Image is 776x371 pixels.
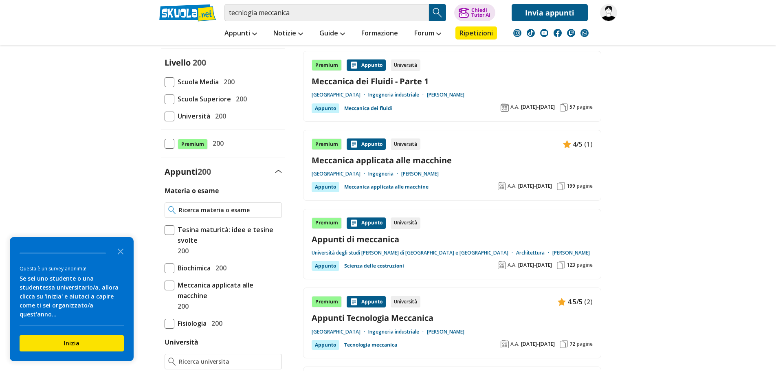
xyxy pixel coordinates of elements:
[344,182,429,192] a: Meccanica applicata alle macchine
[501,340,509,348] img: Anno accademico
[567,29,575,37] img: twitch
[344,261,404,271] a: Scienza delle costruzioni
[577,341,593,347] span: pagine
[498,182,506,190] img: Anno accademico
[347,217,386,229] div: Appunto
[401,171,439,177] a: [PERSON_NAME]
[179,206,278,214] input: Ricerca materia o esame
[516,250,552,256] a: Architettura
[179,358,278,366] input: Ricerca universita
[600,4,617,21] img: Fraaancesco
[174,77,219,87] span: Scuola Media
[344,340,397,350] a: Tecnologia meccanica
[412,26,443,41] a: Forum
[347,138,386,150] div: Appunto
[312,329,368,335] a: [GEOGRAPHIC_DATA]
[508,262,517,268] span: A.A.
[165,338,198,347] label: Università
[350,61,358,69] img: Appunti contenuto
[563,140,571,148] img: Appunti contenuto
[577,262,593,268] span: pagine
[312,92,368,98] a: [GEOGRAPHIC_DATA]
[431,7,444,19] img: Cerca appunti, riassunti o versioni
[554,29,562,37] img: facebook
[312,261,339,271] div: Appunto
[174,111,210,121] span: Università
[513,29,521,37] img: instagram
[347,296,386,307] div: Appunto
[209,138,224,149] span: 200
[512,4,588,21] a: Invia appunti
[350,219,358,227] img: Appunti contenuto
[312,182,339,192] div: Appunto
[168,358,176,366] img: Ricerca universita
[368,92,427,98] a: Ingegneria industriale
[558,298,566,306] img: Appunti contenuto
[557,261,565,269] img: Pagine
[233,94,247,104] span: 200
[584,139,593,149] span: (1)
[10,237,134,361] div: Survey
[193,57,206,68] span: 200
[455,26,497,40] a: Ripetizioni
[220,77,235,87] span: 200
[271,26,305,41] a: Notizie
[20,335,124,351] button: Inizia
[577,104,593,110] span: pagine
[501,103,509,112] img: Anno accademico
[212,263,226,273] span: 200
[222,26,259,41] a: Appunti
[427,329,464,335] a: [PERSON_NAME]
[521,104,555,110] span: [DATE]-[DATE]
[584,296,593,307] span: (2)
[347,59,386,71] div: Appunto
[312,76,593,87] a: Meccanica dei Fluidi - Parte 1
[174,280,282,301] span: Meccanica applicata alle macchine
[567,296,583,307] span: 4.5/5
[569,104,575,110] span: 57
[312,296,342,307] div: Premium
[429,4,446,21] button: Search Button
[510,341,519,347] span: A.A.
[174,301,189,312] span: 200
[198,166,211,177] span: 200
[510,104,519,110] span: A.A.
[391,138,420,150] div: Università
[368,171,401,177] a: Ingegneria
[174,94,231,104] span: Scuola Superiore
[165,186,219,195] label: Materia o esame
[312,312,593,323] a: Appunti Tecnologia Meccanica
[312,234,593,245] a: Appunti di meccanica
[521,341,555,347] span: [DATE]-[DATE]
[552,250,590,256] a: [PERSON_NAME]
[212,111,226,121] span: 200
[275,170,282,173] img: Apri e chiudi sezione
[471,8,490,18] div: Chiedi Tutor AI
[20,274,124,319] div: Se sei uno studente o una studentessa universitario/a, allora clicca su 'Inizia' e aiutaci a capi...
[427,92,464,98] a: [PERSON_NAME]
[577,183,593,189] span: pagine
[312,171,368,177] a: [GEOGRAPHIC_DATA]
[569,341,575,347] span: 72
[567,183,575,189] span: 199
[454,4,495,21] button: ChiediTutor AI
[312,217,342,229] div: Premium
[165,57,191,68] label: Livello
[178,139,208,149] span: Premium
[518,183,552,189] span: [DATE]-[DATE]
[498,261,506,269] img: Anno accademico
[508,183,517,189] span: A.A.
[165,166,211,177] label: Appunti
[312,155,593,166] a: Meccanica applicata alle macchine
[368,329,427,335] a: Ingegneria industriale
[174,224,282,246] span: Tesina maturità: idee e tesine svolte
[312,103,339,113] div: Appunto
[527,29,535,37] img: tiktok
[391,296,420,307] div: Università
[567,262,575,268] span: 123
[518,262,552,268] span: [DATE]-[DATE]
[174,318,207,329] span: Fisiologia
[312,340,339,350] div: Appunto
[312,59,342,71] div: Premium
[540,29,548,37] img: youtube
